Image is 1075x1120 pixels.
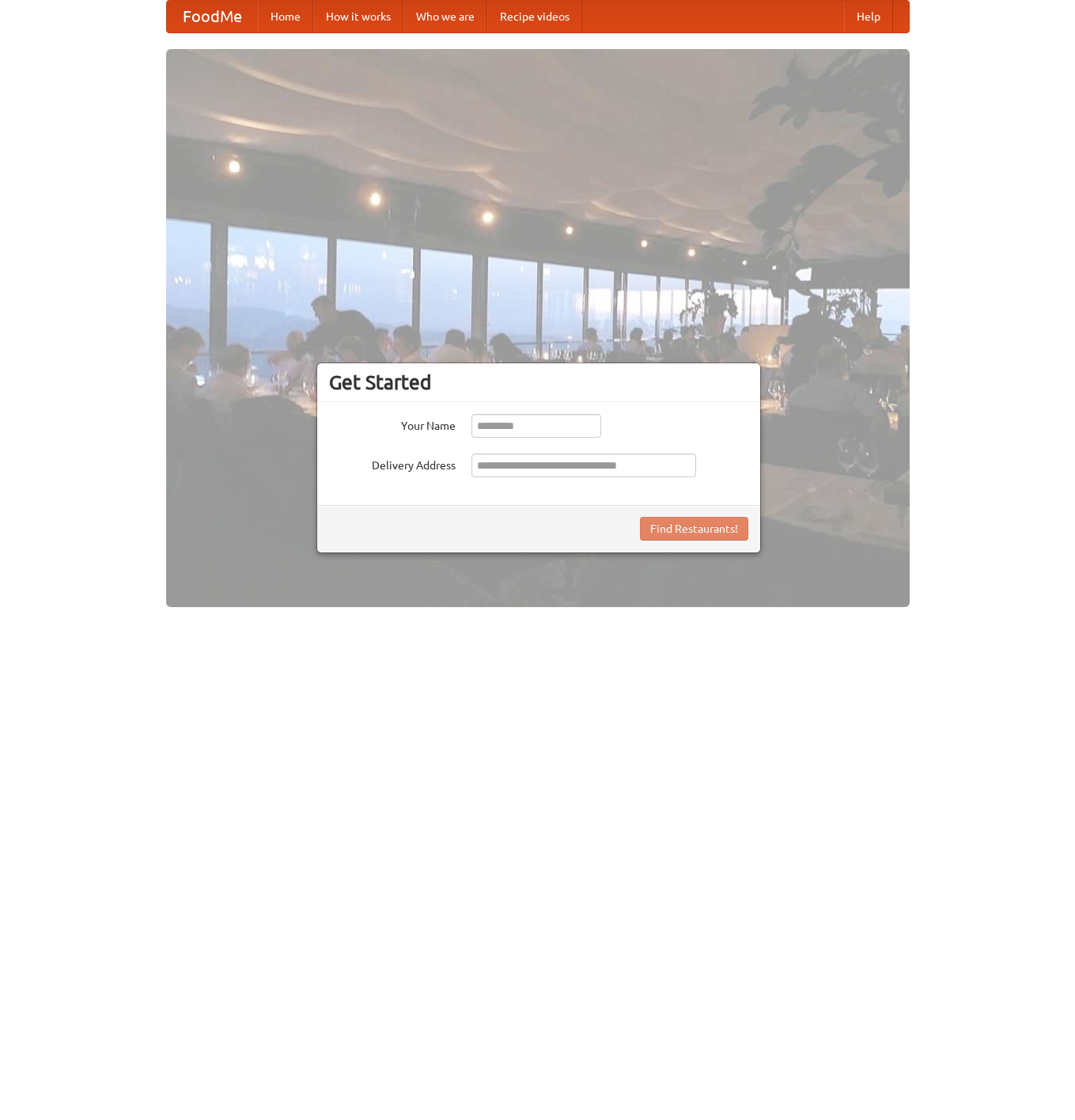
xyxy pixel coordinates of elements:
[258,1,313,32] a: Home
[167,1,258,32] a: FoodMe
[329,370,748,394] h3: Get Started
[329,414,456,434] label: Your Name
[329,454,456,473] label: Delivery Address
[640,517,748,541] button: Find Restaurants!
[487,1,582,32] a: Recipe videos
[403,1,487,32] a: Who we are
[313,1,403,32] a: How it works
[844,1,893,32] a: Help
